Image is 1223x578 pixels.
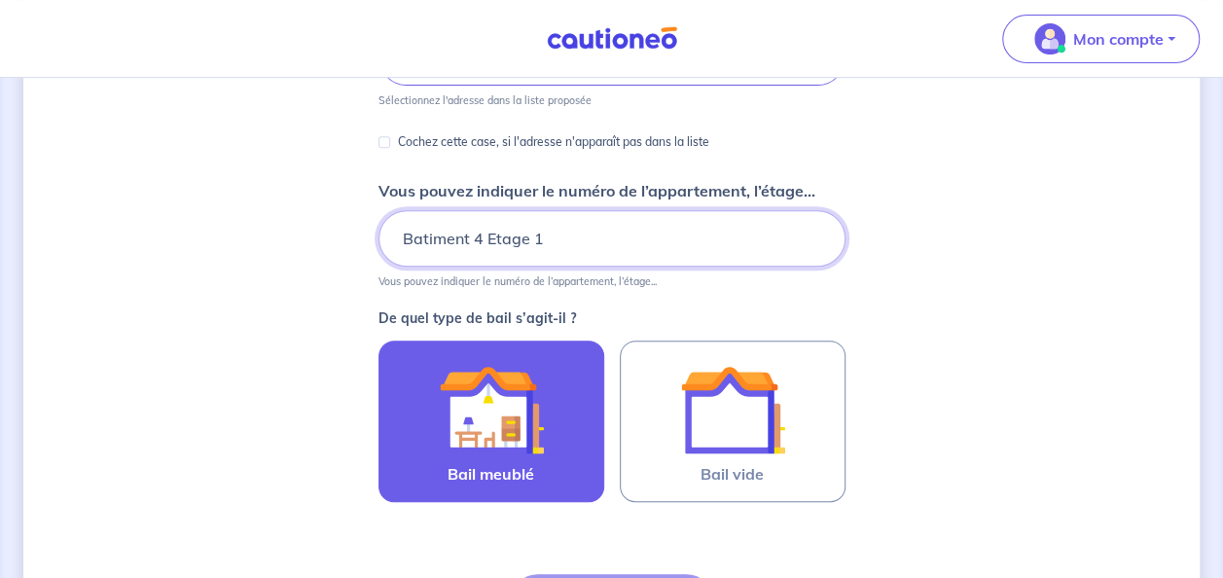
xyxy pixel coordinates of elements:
[378,274,657,288] p: Vous pouvez indiquer le numéro de l’appartement, l’étage...
[1034,23,1065,54] img: illu_account_valid_menu.svg
[378,179,815,202] p: Vous pouvez indiquer le numéro de l’appartement, l’étage...
[1002,15,1200,63] button: illu_account_valid_menu.svgMon compte
[448,462,534,486] span: Bail meublé
[378,311,845,325] p: De quel type de bail s’agit-il ?
[1073,27,1164,51] p: Mon compte
[539,26,685,51] img: Cautioneo
[439,357,544,462] img: illu_furnished_lease.svg
[680,357,785,462] img: illu_empty_lease.svg
[378,210,845,267] input: Appartement 2
[398,130,709,154] p: Cochez cette case, si l'adresse n'apparaît pas dans la liste
[378,93,592,107] p: Sélectionnez l'adresse dans la liste proposée
[701,462,764,486] span: Bail vide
